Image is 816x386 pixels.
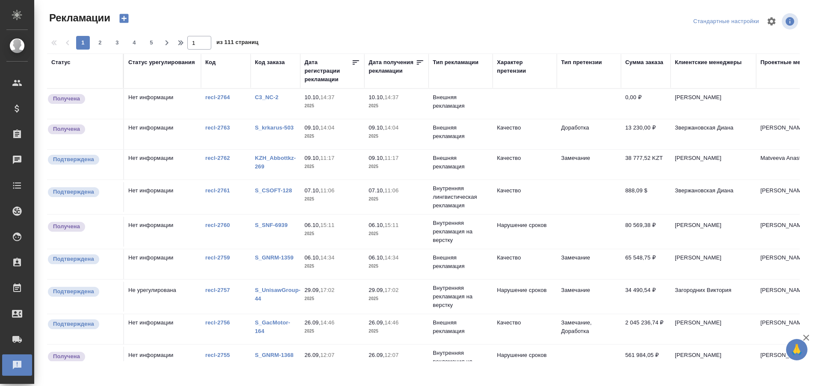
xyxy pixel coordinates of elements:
[305,94,320,100] p: 10.10,
[621,217,671,247] td: 80 569,38 ₽
[369,162,424,171] p: 2025
[671,217,756,247] td: [PERSON_NAME]
[369,222,384,228] p: 06.10,
[384,254,399,261] p: 14:34
[369,187,384,194] p: 07.10,
[53,188,94,196] p: Подтверждена
[369,359,424,368] p: 2025
[497,58,553,75] div: Характер претензии
[621,249,671,279] td: 65 548,75 ₽
[557,314,621,344] td: Замечание, Доработка
[384,319,399,326] p: 14:46
[124,282,201,312] td: Не урегулирована
[621,347,671,377] td: 561 984,05 ₽
[205,124,230,131] a: recl-2763
[255,58,285,67] div: Код заказа
[369,132,424,141] p: 2025
[110,36,124,50] button: 3
[384,94,399,100] p: 14:37
[369,352,384,358] p: 26.09,
[782,13,800,29] span: Посмотреть информацию
[384,124,399,131] p: 14:04
[786,339,807,360] button: 🙏
[305,162,360,171] p: 2025
[369,230,424,238] p: 2025
[205,254,230,261] a: recl-2759
[557,119,621,149] td: Доработка
[493,217,557,247] td: Нарушение сроков
[124,119,201,149] td: Нет информации
[320,254,334,261] p: 14:34
[433,58,479,67] div: Тип рекламации
[205,287,230,293] a: recl-2757
[671,119,756,149] td: Звержановская Диана
[124,150,201,180] td: Нет информации
[53,352,80,361] p: Получена
[493,249,557,279] td: Качество
[124,217,201,247] td: Нет информации
[384,352,399,358] p: 12:07
[124,249,201,279] td: Нет информации
[320,94,334,100] p: 14:37
[305,195,360,203] p: 2025
[429,89,493,119] td: Внешняя рекламация
[305,352,320,358] p: 26.09,
[255,155,296,170] a: KZH_Abbottkz-269
[205,319,230,326] a: recl-2756
[675,58,742,67] div: Клиентские менеджеры
[124,347,201,377] td: Нет информации
[255,124,294,131] a: S_krkarus-503
[557,249,621,279] td: Замечание
[621,89,671,119] td: 0,00 ₽
[53,125,80,133] p: Получена
[320,287,334,293] p: 17:02
[369,195,424,203] p: 2025
[671,282,756,312] td: Загородних Виктория
[621,314,671,344] td: 2 045 236,74 ₽
[127,38,141,47] span: 4
[429,249,493,279] td: Внешняя рекламация
[93,38,107,47] span: 2
[305,359,360,368] p: 2025
[305,319,320,326] p: 26.09,
[621,282,671,312] td: 34 490,54 ₽
[429,180,493,214] td: Внутренняя лингвистическая рекламация
[305,262,360,271] p: 2025
[127,36,141,50] button: 4
[789,341,804,359] span: 🙏
[557,150,621,180] td: Замечание
[128,58,195,67] div: Статус урегулирования
[369,94,384,100] p: 10.10,
[320,222,334,228] p: 15:11
[255,222,288,228] a: S_SNF-6939
[305,295,360,303] p: 2025
[124,182,201,212] td: Нет информации
[205,222,230,228] a: recl-2760
[255,94,278,100] a: C3_NC-2
[671,249,756,279] td: [PERSON_NAME]
[305,230,360,238] p: 2025
[205,94,230,100] a: recl-2764
[369,295,424,303] p: 2025
[320,352,334,358] p: 12:07
[305,102,360,110] p: 2025
[305,132,360,141] p: 2025
[429,119,493,149] td: Внешняя рекламация
[429,150,493,180] td: Внешняя рекламация
[384,287,399,293] p: 17:02
[145,38,158,47] span: 5
[255,352,293,358] a: S_GNRM-1368
[625,58,663,67] div: Сумма заказа
[51,58,71,67] div: Статус
[53,287,94,296] p: Подтверждена
[255,187,292,194] a: S_CSOFT-128
[369,262,424,271] p: 2025
[621,182,671,212] td: 888,09 $
[369,124,384,131] p: 09.10,
[124,89,201,119] td: Нет информации
[320,155,334,161] p: 11:17
[124,314,201,344] td: Нет информации
[369,254,384,261] p: 06.10,
[621,150,671,180] td: 38 777,52 KZT
[205,352,230,358] a: recl-2755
